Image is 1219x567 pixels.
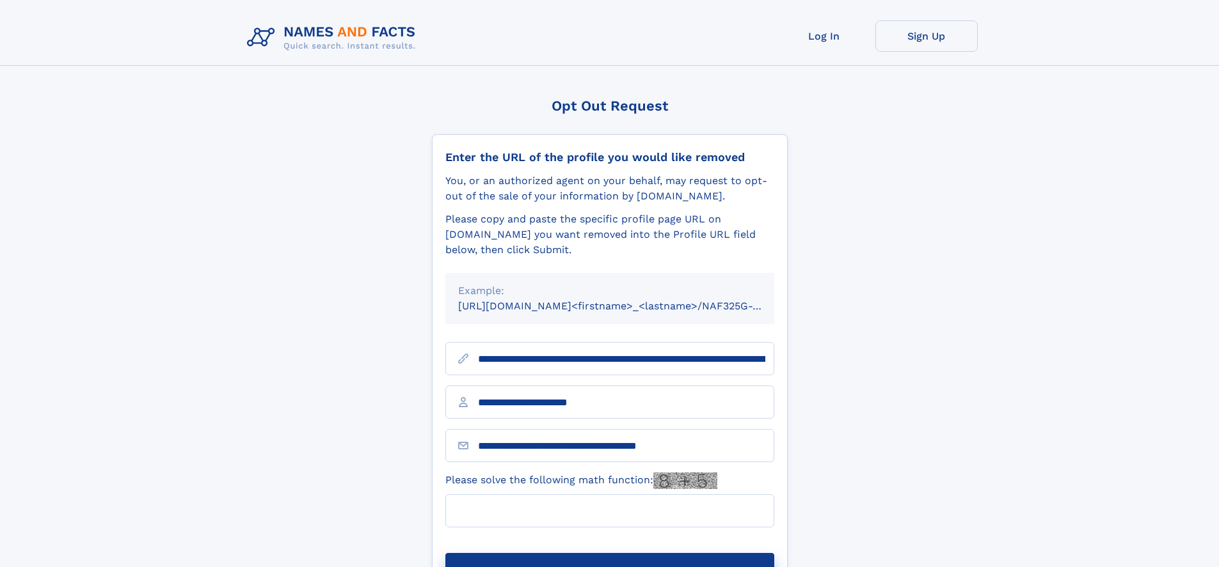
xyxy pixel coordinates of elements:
small: [URL][DOMAIN_NAME]<firstname>_<lastname>/NAF325G-xxxxxxxx [458,300,799,312]
label: Please solve the following math function: [445,472,717,489]
div: You, or an authorized agent on your behalf, may request to opt-out of the sale of your informatio... [445,173,774,204]
div: Please copy and paste the specific profile page URL on [DOMAIN_NAME] you want removed into the Pr... [445,212,774,258]
div: Opt Out Request [432,98,788,114]
a: Log In [773,20,875,52]
a: Sign Up [875,20,978,52]
div: Example: [458,283,761,299]
img: Logo Names and Facts [242,20,426,55]
div: Enter the URL of the profile you would like removed [445,150,774,164]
